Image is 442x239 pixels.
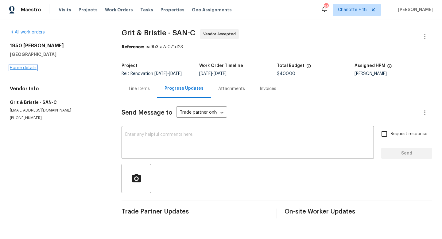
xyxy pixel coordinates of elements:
h5: Grit & Bristle - SAN-C [10,99,107,105]
p: [EMAIL_ADDRESS][DOMAIN_NAME] [10,108,107,113]
h5: Assigned HPM [355,64,385,68]
div: Invoices [260,86,276,92]
h2: 1950 [PERSON_NAME] [10,43,107,49]
span: Grit & Bristle - SAN-C [122,29,195,37]
div: Progress Updates [165,85,204,92]
div: Attachments [218,86,245,92]
span: Work Orders [105,7,133,13]
h5: Work Order Timeline [199,64,243,68]
span: Reit Renovation [122,72,182,76]
span: Vendor Accepted [203,31,238,37]
h5: Project [122,64,138,68]
b: Reference: [122,45,144,49]
h5: Total Budget [277,64,304,68]
span: The total cost of line items that have been proposed by Opendoor. This sum includes line items th... [306,64,311,72]
span: Request response [391,131,427,137]
span: - [199,72,227,76]
div: Line Items [129,86,150,92]
span: [DATE] [199,72,212,76]
p: [PHONE_NUMBER] [10,116,107,121]
span: Trade Partner Updates [122,209,269,215]
span: On-site Worker Updates [285,209,432,215]
span: Tasks [140,8,153,12]
span: Properties [161,7,184,13]
span: Projects [79,7,98,13]
span: Visits [59,7,71,13]
a: All work orders [10,30,45,34]
h5: [GEOGRAPHIC_DATA] [10,51,107,57]
span: Charlotte + 18 [338,7,367,13]
a: Home details [10,66,37,70]
div: ea9b3-a7a071d23 [122,44,432,50]
span: [PERSON_NAME] [396,7,433,13]
span: Geo Assignments [192,7,232,13]
div: Trade partner only [176,108,227,118]
span: - [154,72,182,76]
span: [DATE] [169,72,182,76]
div: [PERSON_NAME] [355,72,432,76]
h4: Vendor Info [10,86,107,92]
span: Send Message to [122,110,173,116]
span: [DATE] [154,72,167,76]
span: Maestro [21,7,41,13]
span: [DATE] [214,72,227,76]
div: 348 [324,4,328,10]
span: The hpm assigned to this work order. [387,64,392,72]
span: $400.00 [277,72,295,76]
